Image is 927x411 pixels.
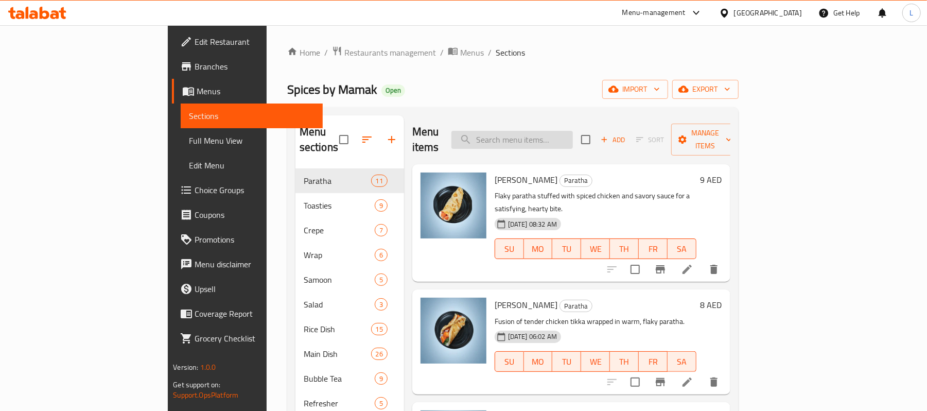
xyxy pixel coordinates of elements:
button: FR [639,351,668,372]
div: Menu-management [622,7,686,19]
div: Refresher [304,397,375,409]
div: items [375,372,388,385]
div: items [375,224,388,236]
a: Edit Restaurant [172,29,323,54]
div: Main Dish [304,348,371,360]
button: TH [610,351,639,372]
span: Menu disclaimer [195,258,314,270]
button: WE [581,351,610,372]
img: Tikka Paratha [421,298,486,364]
div: items [375,397,388,409]
div: Crepe7 [295,218,404,243]
span: Crepe [304,224,375,236]
span: Open [381,86,405,95]
div: Samoon [304,273,375,286]
span: Select all sections [333,129,355,150]
button: import [602,80,668,99]
div: Main Dish26 [295,341,404,366]
span: export [680,83,730,96]
span: FR [643,354,663,369]
span: TH [614,354,635,369]
button: TU [552,351,581,372]
span: SU [499,242,520,256]
span: 15 [372,324,387,334]
span: TU [556,354,577,369]
button: Branch-specific-item [648,257,673,282]
span: Sort sections [355,127,379,152]
button: MO [524,351,553,372]
span: 5 [375,275,387,285]
span: [PERSON_NAME] [495,297,557,313]
a: Grocery Checklist [172,326,323,351]
span: Branches [195,60,314,73]
span: Sections [496,46,525,59]
span: [DATE] 06:02 AM [504,332,561,341]
button: Manage items [671,124,740,156]
span: Menus [460,46,484,59]
span: 11 [372,176,387,186]
span: WE [585,354,606,369]
div: items [375,273,388,286]
button: SU [495,238,524,259]
a: Coverage Report [172,301,323,326]
span: Salad [304,298,375,311]
span: Full Menu View [189,134,314,147]
button: MO [524,238,553,259]
input: search [451,131,573,149]
span: MO [528,354,549,369]
span: Select section [575,129,597,150]
button: export [672,80,739,99]
h6: 9 AED [701,173,722,187]
div: Rice Dish15 [295,317,404,341]
button: TU [552,238,581,259]
span: Grocery Checklist [195,332,314,345]
div: Paratha11 [295,168,404,193]
span: Bubble Tea [304,372,375,385]
span: 5 [375,399,387,408]
a: Support.OpsPlatform [173,388,238,402]
span: Paratha [304,175,371,187]
a: Edit menu item [681,263,693,276]
span: SA [672,242,692,256]
div: [GEOGRAPHIC_DATA] [734,7,802,19]
button: TH [610,238,639,259]
span: TU [556,242,577,256]
span: Version: [173,361,198,374]
div: Toasties9 [295,193,404,218]
span: Coverage Report [195,307,314,320]
button: Add [597,132,629,148]
a: Restaurants management [332,46,436,59]
span: Select section first [629,132,671,148]
span: Rice Dish [304,323,371,335]
span: Paratha [560,175,592,186]
h2: Menu items [412,124,439,155]
span: Sections [189,110,314,122]
li: / [324,46,328,59]
button: SU [495,351,524,372]
span: Select to update [624,259,646,280]
span: Coupons [195,209,314,221]
a: Sections [181,104,323,128]
span: 9 [375,374,387,384]
div: Salad3 [295,292,404,317]
a: Coupons [172,202,323,227]
nav: breadcrumb [287,46,739,59]
span: Toasties [304,199,375,212]
a: Edit Menu [181,153,323,178]
span: Paratha [560,300,592,312]
li: / [488,46,492,59]
span: Edit Restaurant [195,36,314,48]
li: / [440,46,444,59]
span: 3 [375,300,387,310]
span: Restaurants management [344,46,436,59]
span: FR [643,242,663,256]
span: Get support on: [173,378,220,391]
span: 7 [375,226,387,235]
p: Flaky paratha stuffed with spiced chicken and savory sauce for a satisfying, hearty bite. [495,190,696,215]
div: Paratha [559,300,592,312]
div: Wrap6 [295,243,404,267]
